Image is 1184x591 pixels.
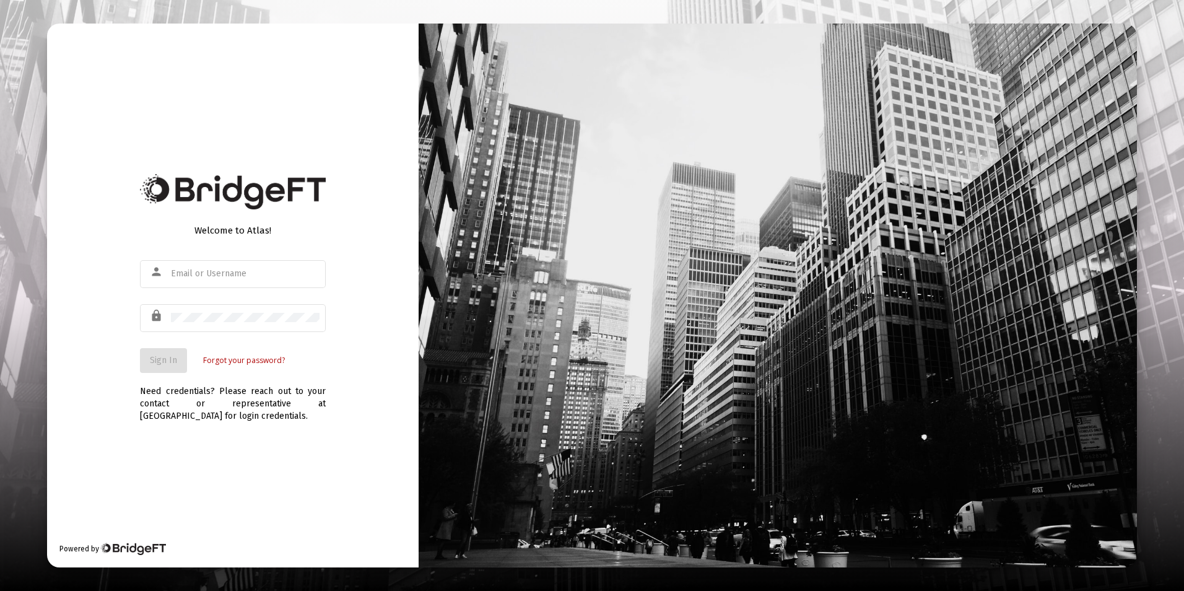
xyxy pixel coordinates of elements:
[150,355,177,366] span: Sign In
[150,265,165,279] mat-icon: person
[140,373,326,422] div: Need credentials? Please reach out to your contact or representative at [GEOGRAPHIC_DATA] for log...
[150,309,165,323] mat-icon: lock
[59,543,165,555] div: Powered by
[100,543,165,555] img: Bridge Financial Technology Logo
[140,348,187,373] button: Sign In
[171,269,320,279] input: Email or Username
[140,224,326,237] div: Welcome to Atlas!
[203,354,285,367] a: Forgot your password?
[140,174,326,209] img: Bridge Financial Technology Logo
